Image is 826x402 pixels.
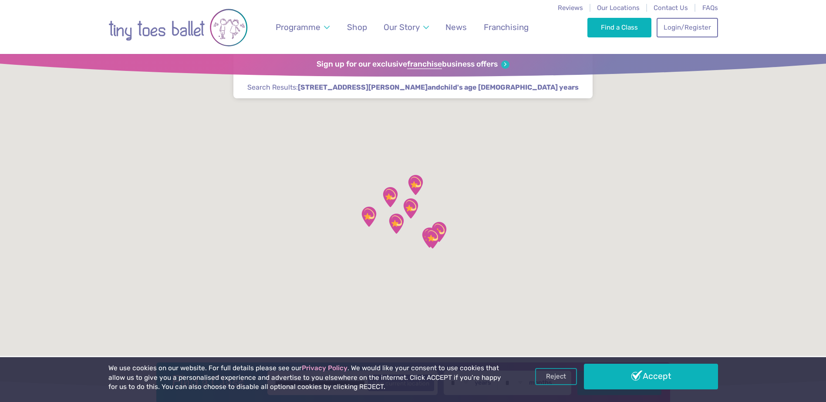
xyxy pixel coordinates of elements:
[445,22,467,32] span: News
[358,206,380,228] div: 360 Play
[385,213,407,234] div: St George's Church Hall
[347,22,367,32] span: Shop
[108,364,505,392] p: We use cookies on our website. For full details please see our . We would like your consent to us...
[428,221,450,243] div: Saint Peter's Church Youth Hall
[379,186,401,208] div: Runwell Village Hall
[379,17,433,37] a: Our Story
[597,4,640,12] a: Our Locations
[298,83,428,92] span: [STREET_ADDRESS][PERSON_NAME]
[479,17,533,37] a: Franchising
[317,60,509,69] a: Sign up for our exclusivefranchisebusiness offers
[343,17,371,37] a: Shop
[484,22,529,32] span: Franchising
[442,17,471,37] a: News
[276,22,320,32] span: Programme
[384,22,420,32] span: Our Story
[584,364,718,389] a: Accept
[400,198,421,219] div: The Birches Scout Hut
[657,18,718,37] a: Login/Register
[654,4,688,12] a: Contact Us
[298,83,579,91] strong: and
[271,17,334,37] a: Programme
[418,227,440,248] div: Leigh Community Centre
[108,6,248,50] img: tiny toes ballet
[405,174,426,196] div: Champions Manor Hall
[587,18,651,37] a: Find a Class
[558,4,583,12] a: Reviews
[535,368,577,385] a: Reject
[702,4,718,12] a: FAQs
[302,364,347,372] a: Privacy Policy
[421,228,443,249] div: @ The Studio Leigh
[421,227,443,249] div: The Stables
[440,83,579,92] span: child's age [DEMOGRAPHIC_DATA] years
[407,60,442,69] strong: franchise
